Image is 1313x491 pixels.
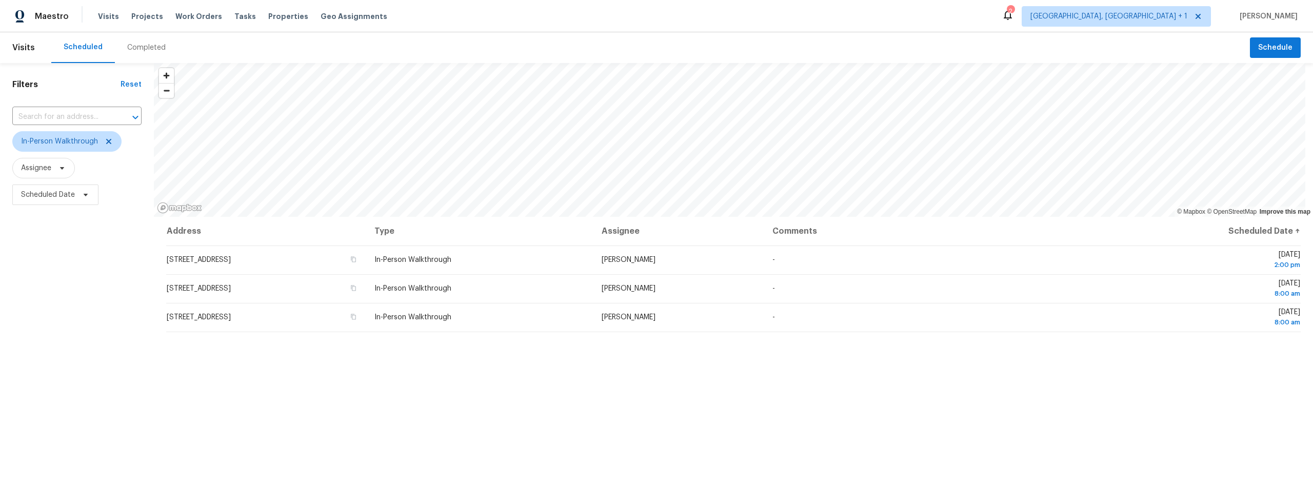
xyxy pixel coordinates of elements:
div: 8:00 am [1113,317,1300,328]
span: Maestro [35,11,69,22]
div: Completed [127,43,166,53]
th: Type [366,217,593,245]
span: Visits [98,11,119,22]
span: Zoom out [159,84,174,98]
span: - [772,314,775,321]
span: [PERSON_NAME] [602,256,655,263]
span: Scheduled Date [21,190,75,200]
input: Search for an address... [12,109,113,125]
span: Schedule [1258,42,1292,54]
span: In-Person Walkthrough [374,256,451,263]
span: [STREET_ADDRESS] [167,285,231,292]
span: Tasks [234,13,256,20]
div: Reset [121,79,142,90]
span: [PERSON_NAME] [602,285,655,292]
span: [STREET_ADDRESS] [167,314,231,321]
th: Scheduled Date ↑ [1105,217,1301,245]
button: Copy Address [349,255,358,264]
span: In-Person Walkthrough [374,314,451,321]
span: - [772,256,775,263]
span: Properties [268,11,308,22]
span: Geo Assignments [321,11,387,22]
span: [DATE] [1113,280,1300,299]
span: [PERSON_NAME] [602,314,655,321]
div: 2:00 pm [1113,260,1300,270]
canvas: Map [154,63,1305,217]
button: Open [128,110,143,125]
span: Visits [12,36,35,59]
span: Work Orders [175,11,222,22]
span: In-Person Walkthrough [374,285,451,292]
span: [PERSON_NAME] [1236,11,1298,22]
span: Projects [131,11,163,22]
span: [GEOGRAPHIC_DATA], [GEOGRAPHIC_DATA] + 1 [1030,11,1187,22]
button: Zoom in [159,68,174,83]
span: - [772,285,775,292]
th: Address [166,217,366,245]
button: Copy Address [349,283,358,293]
a: Mapbox homepage [157,202,202,214]
span: [STREET_ADDRESS] [167,256,231,263]
button: Copy Address [349,312,358,321]
button: Zoom out [159,83,174,98]
a: OpenStreetMap [1207,208,1257,215]
h1: Filters [12,79,121,90]
div: Scheduled [64,42,103,52]
th: Comments [764,217,1105,245]
th: Assignee [593,217,765,245]
div: 8:00 am [1113,289,1300,299]
span: In-Person Walkthrough [21,136,98,147]
span: Assignee [21,163,51,173]
button: Schedule [1250,37,1301,58]
div: 2 [1007,6,1014,16]
span: [DATE] [1113,251,1300,270]
a: Improve this map [1260,208,1310,215]
a: Mapbox [1177,208,1205,215]
span: [DATE] [1113,309,1300,328]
